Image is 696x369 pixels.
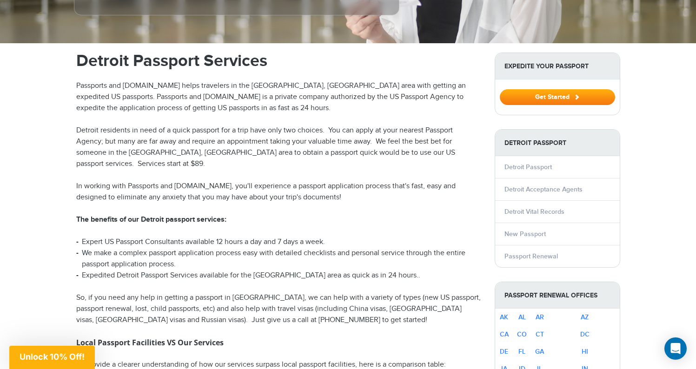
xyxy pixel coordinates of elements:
a: HI [582,348,588,356]
a: AR [536,313,544,321]
a: AK [500,313,508,321]
a: DE [500,348,508,356]
div: Unlock 10% Off! [9,346,95,369]
a: AZ [581,313,589,321]
li: Expedited Detroit Passport Services available for the [GEOGRAPHIC_DATA] area as quick as in 24 ho... [76,270,481,281]
strong: The benefits of our Detroit passport services: [76,215,226,224]
p: Passports and [DOMAIN_NAME] helps travelers in the [GEOGRAPHIC_DATA], [GEOGRAPHIC_DATA] area with... [76,80,481,114]
a: FL [518,348,525,356]
div: Open Intercom Messenger [664,337,687,360]
a: Passport Renewal [504,252,558,260]
span: Unlock 10% Off! [20,352,85,362]
a: Detroit Vital Records [504,208,564,216]
a: New Passport [504,230,546,238]
a: Get Started [500,93,615,100]
h1: Detroit Passport Services [76,53,481,69]
button: Get Started [500,89,615,105]
strong: Detroit Passport [495,130,620,156]
li: Expert US Passport Consultants available 12 hours a day and 7 days a week. [76,237,481,248]
a: CT [536,330,544,338]
strong: Expedite Your Passport [495,53,620,79]
a: CO [517,330,527,338]
a: Detroit Passport [504,163,552,171]
a: DC [580,330,590,338]
a: CA [500,330,509,338]
a: AL [518,313,526,321]
p: Detroit residents in need of a quick passport for a trip have only two choices. You can apply at ... [76,125,481,170]
p: In working with Passports and [DOMAIN_NAME], you'll experience a passport application process tha... [76,181,481,203]
a: Detroit Acceptance Agents [504,185,583,193]
strong: Passport Renewal Offices [495,282,620,309]
li: We make a complex passport application process easy with detailed checklists and personal service... [76,248,481,270]
h3: Local Passport Facilities VS Our Services [76,337,481,348]
p: So, if you need any help in getting a passport in [GEOGRAPHIC_DATA], we can help with a variety o... [76,292,481,326]
a: GA [535,348,544,356]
